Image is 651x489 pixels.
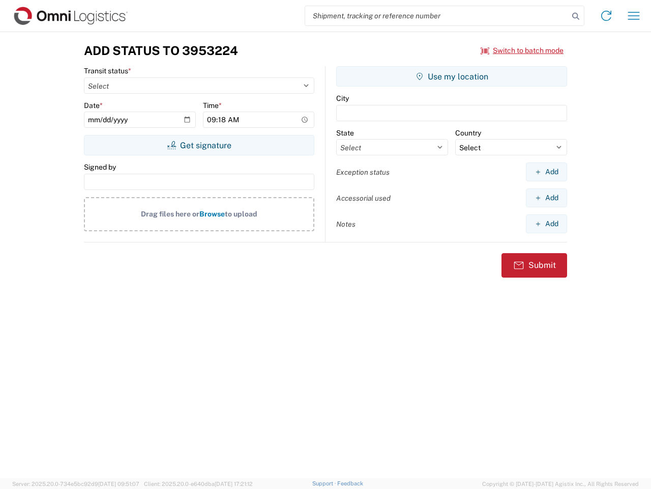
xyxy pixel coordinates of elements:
[336,220,356,229] label: Notes
[141,210,199,218] span: Drag files here or
[84,101,103,110] label: Date
[84,43,238,58] h3: Add Status to 3953224
[305,6,569,25] input: Shipment, tracking or reference number
[501,253,567,278] button: Submit
[312,480,338,486] a: Support
[225,210,257,218] span: to upload
[336,94,349,103] label: City
[144,481,253,487] span: Client: 2025.20.0-e640dba
[84,162,116,172] label: Signed by
[337,480,363,486] a: Feedback
[526,214,567,233] button: Add
[481,42,564,59] button: Switch to batch mode
[482,479,639,488] span: Copyright © [DATE]-[DATE] Agistix Inc., All Rights Reserved
[526,188,567,207] button: Add
[336,128,354,138] label: State
[12,481,139,487] span: Server: 2025.20.0-734e5bc92d9
[215,481,253,487] span: [DATE] 17:21:12
[199,210,225,218] span: Browse
[336,66,567,87] button: Use my location
[336,194,391,203] label: Accessorial used
[98,481,139,487] span: [DATE] 09:51:07
[203,101,222,110] label: Time
[526,162,567,181] button: Add
[455,128,481,138] label: Country
[336,168,390,177] label: Exception status
[84,135,314,155] button: Get signature
[84,66,131,75] label: Transit status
